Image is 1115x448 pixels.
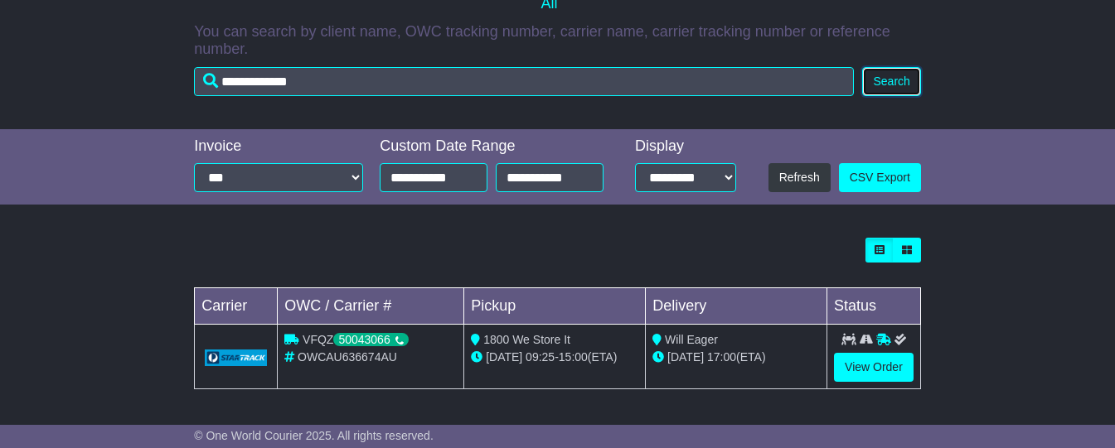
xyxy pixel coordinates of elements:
[205,349,267,366] img: GetCarrierServiceLogo
[652,349,820,366] div: (ETA)
[646,288,827,325] td: Delivery
[278,288,464,325] td: OWC / Carrier #
[483,333,570,346] span: 1800 We Store It
[559,350,588,364] span: 15:00
[635,137,736,156] div: Display
[768,163,831,192] button: Refresh
[526,350,555,364] span: 09:25
[486,350,522,364] span: [DATE]
[194,23,921,59] p: You can search by client name, OWC tracking number, carrier name, carrier tracking number or refe...
[464,288,646,325] td: Pickup
[333,333,408,346] div: 50043066
[298,350,397,364] span: OWCAU636674AU
[303,333,409,346] span: VFQZ
[471,349,638,366] div: - (ETA)
[667,350,704,364] span: [DATE]
[380,137,611,156] div: Custom Date Range
[195,288,278,325] td: Carrier
[194,137,363,156] div: Invoice
[707,350,736,364] span: 17:00
[839,163,921,192] a: CSV Export
[834,353,914,382] a: View Order
[827,288,921,325] td: Status
[194,429,434,442] span: © One World Courier 2025. All rights reserved.
[665,333,718,346] span: Will Eager
[862,67,920,96] button: Search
